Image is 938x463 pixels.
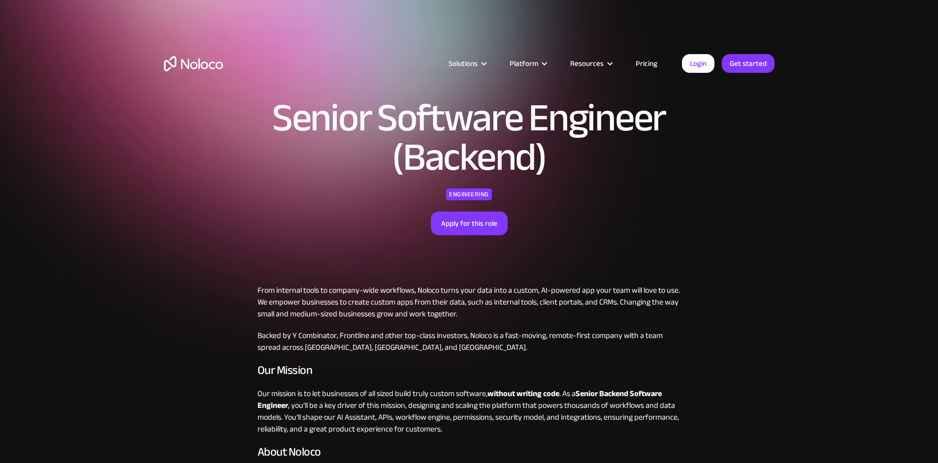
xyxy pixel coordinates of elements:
[258,386,662,413] strong: Senior Backend Software Engineer
[558,57,623,70] div: Resources
[258,388,681,435] p: Our mission is to let businesses of all sized build truly custom software, . As a , you’ll be a k...
[258,445,681,460] h3: About Noloco
[164,56,223,71] a: home
[623,57,670,70] a: Pricing
[216,98,723,177] h1: Senior Software Engineer (Backend)
[258,363,681,378] h3: Our Mission
[446,188,492,200] div: Engineering
[258,330,681,353] p: Backed by Y Combinator, Frontline and other top-class investors, Noloco is a fast-moving, remote-...
[722,54,775,73] a: Get started
[258,284,681,320] p: From internal tools to company-wide workflows, Noloco turns your data into a custom, AI-powered a...
[510,57,538,70] div: Platform
[436,57,497,70] div: Solutions
[487,386,559,401] strong: without writing code
[497,57,558,70] div: Platform
[682,54,714,73] a: Login
[570,57,604,70] div: Resources
[449,57,478,70] div: Solutions
[431,212,508,235] a: Apply for this role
